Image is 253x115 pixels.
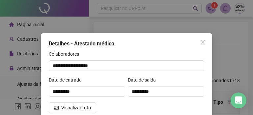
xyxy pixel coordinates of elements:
[200,40,206,45] span: close
[49,40,204,48] div: Detalhes - Atestado médico
[49,50,83,58] label: Colaboradores
[61,104,91,111] span: Visualizar foto
[198,37,208,48] button: Close
[49,102,96,113] button: Visualizar foto
[128,76,160,84] label: Data de saída
[54,105,59,110] span: picture
[49,76,86,84] label: Data de entrada
[231,92,246,108] div: Open Intercom Messenger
